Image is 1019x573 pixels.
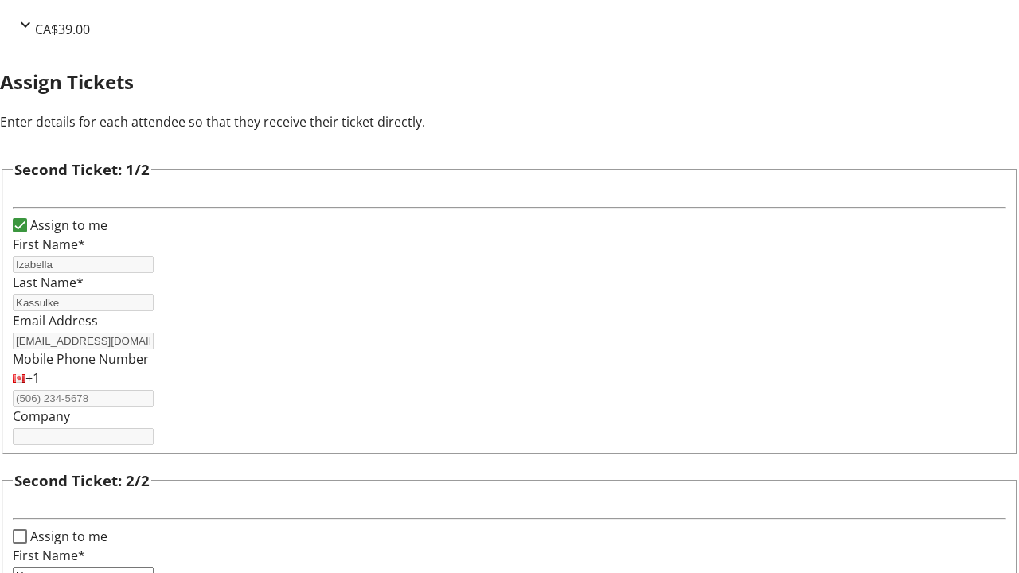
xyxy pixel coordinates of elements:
[13,390,154,407] input: (506) 234-5678
[13,312,98,329] label: Email Address
[13,274,84,291] label: Last Name*
[14,158,150,181] h3: Second Ticket: 1/2
[14,470,150,492] h3: Second Ticket: 2/2
[35,21,90,38] span: CA$39.00
[13,407,70,425] label: Company
[13,547,85,564] label: First Name*
[13,350,149,368] label: Mobile Phone Number
[27,216,107,235] label: Assign to me
[27,527,107,546] label: Assign to me
[13,236,85,253] label: First Name*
